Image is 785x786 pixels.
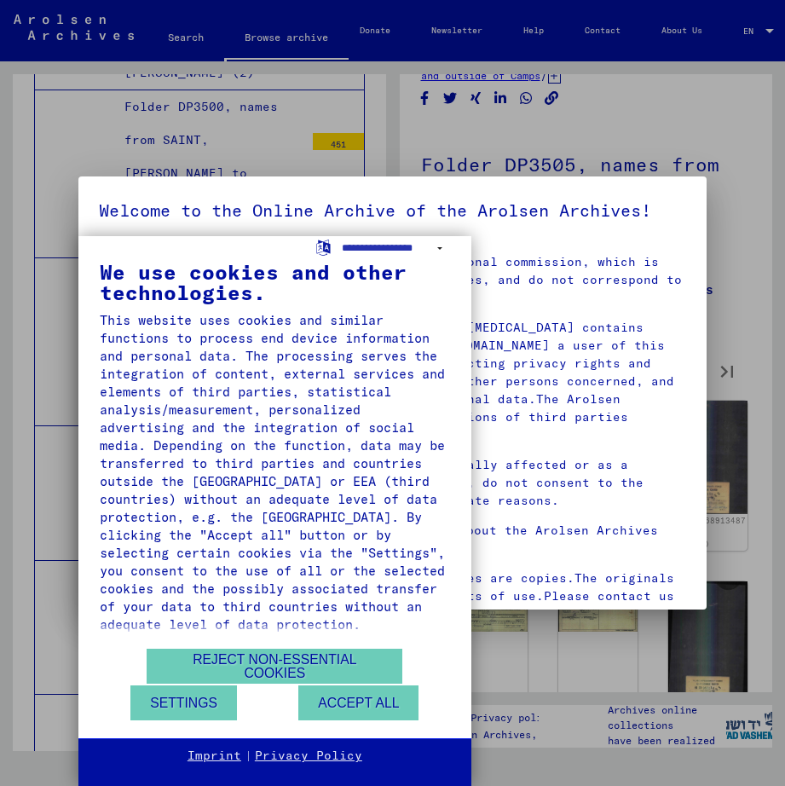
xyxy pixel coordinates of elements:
div: We use cookies and other technologies. [100,262,450,303]
div: This website uses cookies and similar functions to process end device information and personal da... [100,311,450,633]
button: Reject non-essential cookies [147,649,402,684]
button: Settings [130,685,237,720]
button: Accept all [298,685,418,720]
a: Imprint [188,748,241,765]
a: Privacy Policy [255,748,362,765]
